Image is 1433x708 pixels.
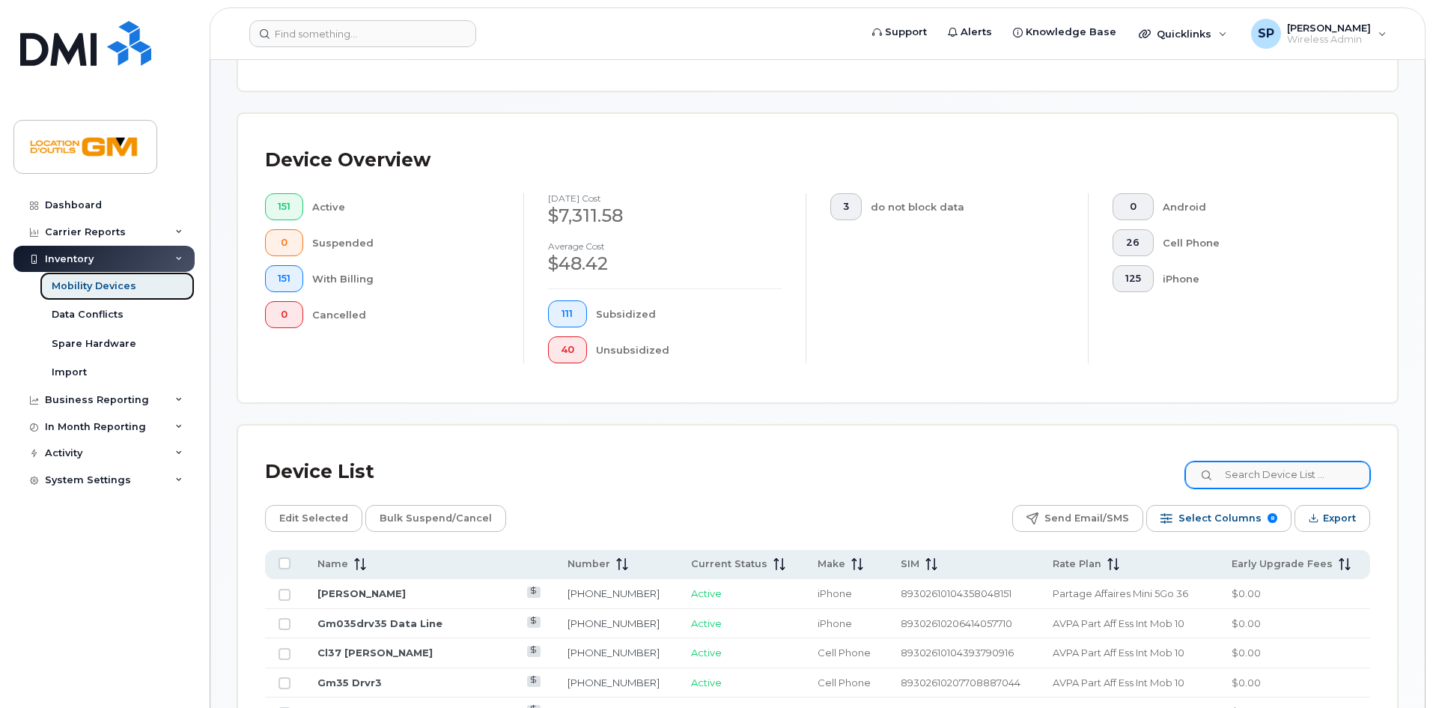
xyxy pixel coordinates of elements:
[818,617,852,629] span: iPhone
[1053,647,1184,659] span: AVPA Part Aff Ess Int Mob 10
[527,646,541,657] a: View Last Bill
[1185,462,1370,488] input: Search Device List ...
[961,25,992,40] span: Alerts
[818,587,852,599] span: iPhone
[901,557,919,571] span: SIM
[1113,265,1154,292] button: 125
[1287,34,1371,46] span: Wireless Admin
[265,229,303,256] button: 0
[862,17,937,47] a: Support
[1053,587,1188,599] span: Partage Affaires Mini 5Go 36
[548,203,782,229] div: $7,311.58
[317,647,433,659] a: Cl37 [PERSON_NAME]
[901,587,1011,599] span: 89302610104358048151
[1258,25,1274,43] span: SP
[279,507,348,530] span: Edit Selected
[596,300,782,327] div: Subsidized
[265,193,303,220] button: 151
[937,17,1003,47] a: Alerts
[265,453,374,491] div: Device List
[1012,505,1143,532] button: Send Email/SMS
[1125,237,1141,249] span: 26
[249,20,476,47] input: Find something...
[1232,557,1333,571] span: Early Upgrade Fees
[568,587,660,599] a: [PHONE_NUMBER]
[1163,229,1347,256] div: Cell Phone
[548,251,782,276] div: $48.42
[278,201,290,213] span: 151
[1287,22,1371,34] span: [PERSON_NAME]
[265,141,430,180] div: Device Overview
[1268,513,1277,523] span: 8
[1146,505,1291,532] button: Select Columns 8
[596,336,782,363] div: Unsubsidized
[312,265,500,292] div: With Billing
[527,587,541,598] a: View Last Bill
[278,273,290,285] span: 151
[1323,507,1356,530] span: Export
[561,344,574,356] span: 40
[265,265,303,292] button: 151
[561,308,574,320] span: 111
[1113,193,1154,220] button: 0
[317,617,442,629] a: Gm035drv35 Data Line
[568,557,610,571] span: Number
[818,557,845,571] span: Make
[1232,617,1261,629] span: $0.00
[1232,587,1261,599] span: $0.00
[1232,647,1261,659] span: $0.00
[1232,677,1261,689] span: $0.00
[691,587,722,599] span: Active
[691,557,767,571] span: Current Status
[1128,19,1238,49] div: Quicklinks
[885,25,927,40] span: Support
[1053,677,1184,689] span: AVPA Part Aff Ess Int Mob 10
[1157,28,1211,40] span: Quicklinks
[1113,229,1154,256] button: 26
[843,201,849,213] span: 3
[317,557,348,571] span: Name
[818,677,871,689] span: Cell Phone
[265,505,362,532] button: Edit Selected
[365,505,506,532] button: Bulk Suspend/Cancel
[871,193,1065,220] div: do not block data
[1163,193,1347,220] div: Android
[1294,505,1370,532] button: Export
[901,677,1020,689] span: 89302610207708887044
[568,647,660,659] a: [PHONE_NUMBER]
[317,587,406,599] a: [PERSON_NAME]
[1125,273,1141,285] span: 125
[568,677,660,689] a: [PHONE_NUMBER]
[278,237,290,249] span: 0
[1053,557,1101,571] span: Rate Plan
[548,336,587,363] button: 40
[1241,19,1397,49] div: Sumit Patel
[691,677,722,689] span: Active
[278,309,290,321] span: 0
[1178,507,1262,530] span: Select Columns
[312,301,500,328] div: Cancelled
[901,617,1012,629] span: 89302610206414057710
[1003,17,1127,47] a: Knowledge Base
[548,193,782,203] h4: [DATE] cost
[1026,25,1116,40] span: Knowledge Base
[317,677,382,689] a: Gm35 Drvr3
[380,507,492,530] span: Bulk Suspend/Cancel
[1163,265,1347,292] div: iPhone
[265,301,303,328] button: 0
[548,241,782,251] h4: Average cost
[1053,617,1184,629] span: AVPA Part Aff Ess Int Mob 10
[691,617,722,629] span: Active
[312,229,500,256] div: Suspended
[548,300,587,327] button: 111
[818,647,871,659] span: Cell Phone
[691,647,722,659] span: Active
[830,193,862,220] button: 3
[1125,201,1141,213] span: 0
[312,193,500,220] div: Active
[527,676,541,687] a: View Last Bill
[527,617,541,628] a: View Last Bill
[901,647,1014,659] span: 89302610104393790916
[1044,507,1129,530] span: Send Email/SMS
[568,617,660,629] a: [PHONE_NUMBER]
